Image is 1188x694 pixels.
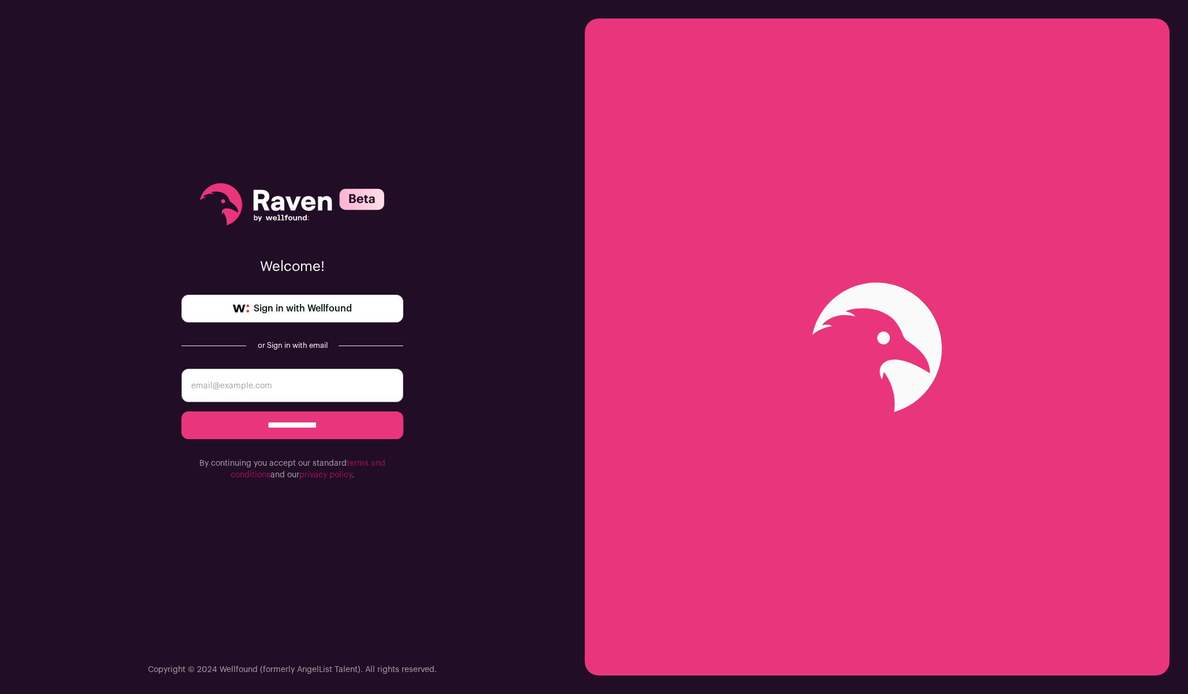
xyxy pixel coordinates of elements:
[299,471,352,479] a: privacy policy
[255,341,329,350] div: or Sign in with email
[148,664,437,676] p: Copyright © 2024 Wellfound (formerly AngelList Talent). All rights reserved.
[181,458,403,481] p: By continuing you accept our standard and our .
[181,258,403,276] p: Welcome!
[254,302,352,316] span: Sign in with Wellfound
[181,369,403,402] input: email@example.com
[181,295,403,322] a: Sign in with Wellfound
[233,305,249,313] img: wellfound-symbol-flush-black-fb3c872781a75f747ccb3a119075da62bfe97bd399995f84a933054e44a575c4.png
